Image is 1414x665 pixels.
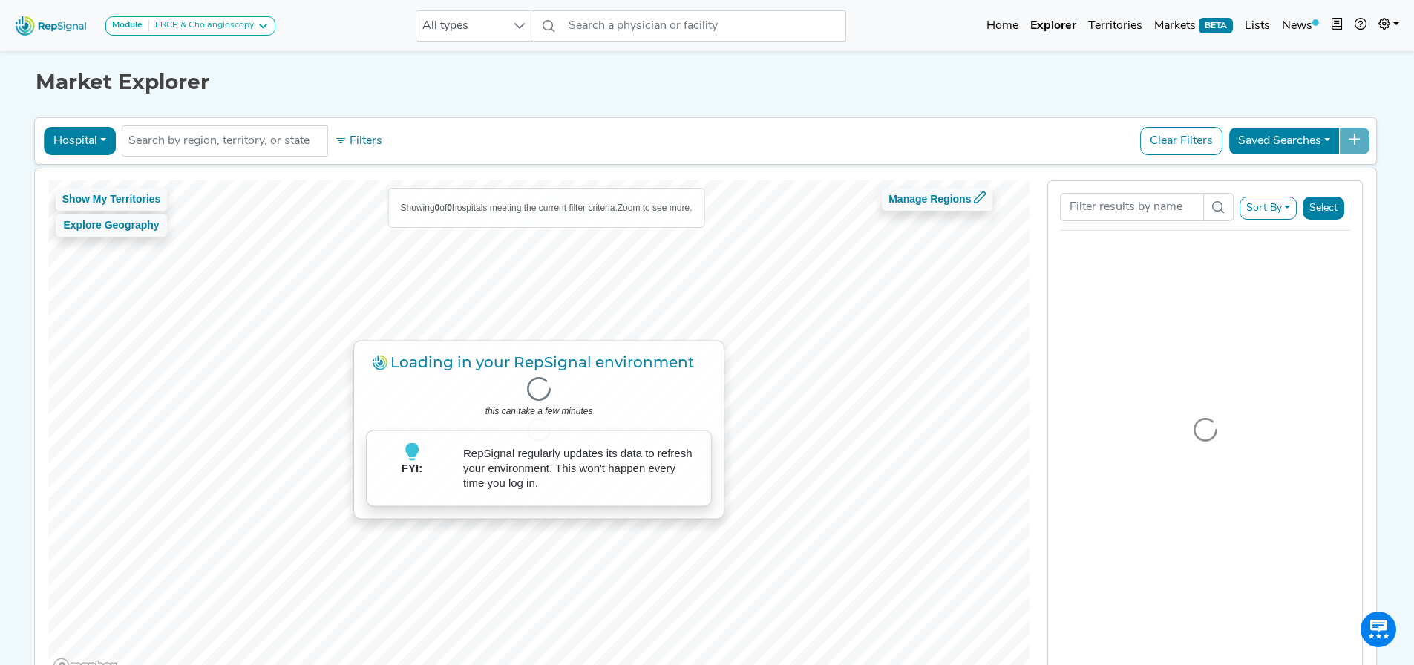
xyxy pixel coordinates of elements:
p: this can take a few minutes [366,403,712,418]
div: ERCP & Cholangioscopy [149,20,254,32]
button: Explore Geography [56,214,168,237]
b: 0 [435,203,440,213]
button: Show My Territories [56,188,168,211]
span: BETA [1199,18,1233,33]
a: Territories [1082,11,1148,41]
button: Saved Searches [1228,127,1340,155]
span: Showing of hospitals meeting the current filter criteria. [401,203,618,213]
a: Explorer [1024,11,1082,41]
button: Manage Regions [882,188,992,211]
p: FYI: [379,460,445,494]
b: 0 [447,203,452,213]
p: RepSignal regularly updates its data to refresh your environment. This won't happen every time yo... [463,446,699,491]
span: Zoom to see more. [618,203,693,213]
a: News [1276,11,1325,41]
a: MarketsBETA [1148,11,1239,41]
strong: Module [112,21,143,30]
h3: Loading in your RepSignal environment [366,353,712,370]
span: All types [416,11,505,41]
input: Search by region, territory, or state [128,132,321,150]
button: ModuleERCP & Cholangioscopy [105,16,275,36]
h1: Market Explorer [36,70,1379,95]
button: Intel Book [1325,11,1349,41]
button: Filters [331,128,386,154]
button: Clear Filters [1140,127,1222,155]
a: Home [981,11,1024,41]
input: Search a physician or facility [563,10,846,42]
button: Hospital [44,127,116,155]
a: Lists [1239,11,1276,41]
img: lightbulb [403,442,421,460]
